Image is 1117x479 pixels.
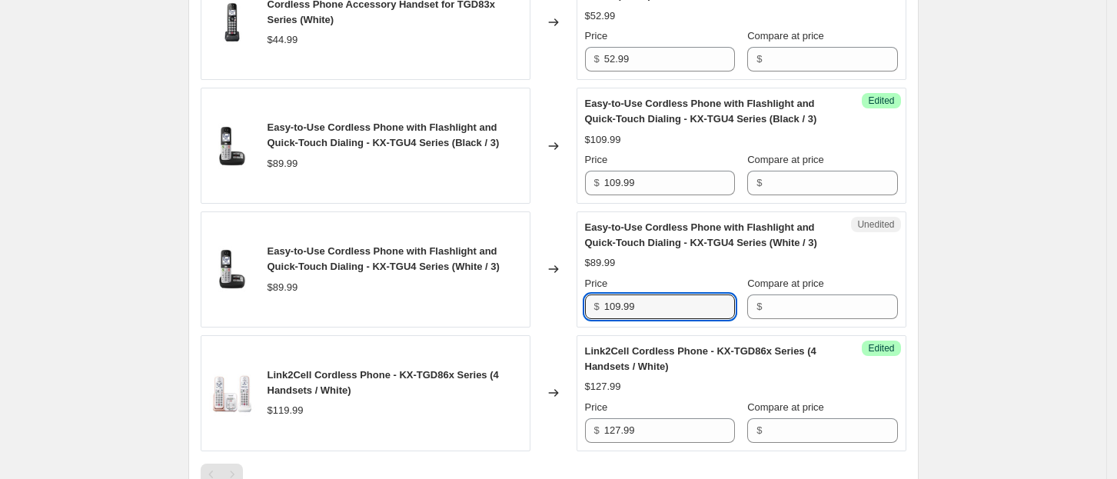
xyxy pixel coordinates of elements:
[585,221,817,248] span: Easy-to-Use Cordless Phone with Flashlight and Quick-Touch Dialing - KX-TGU4 Series (White / 3)
[747,278,824,289] span: Compare at price
[585,154,608,165] span: Price
[594,53,600,65] span: $
[268,403,304,418] div: $119.99
[756,424,762,436] span: $
[747,154,824,165] span: Compare at price
[756,301,762,312] span: $
[747,401,824,413] span: Compare at price
[868,342,894,354] span: Edited
[585,345,816,372] span: Link2Cell Cordless Phone - KX-TGD86x Series (4 Handsets / White)
[268,121,500,148] span: Easy-to-Use Cordless Phone with Flashlight and Quick-Touch Dialing - KX-TGU4 Series (Black / 3)
[209,123,255,169] img: 23-1061_KX-TGU430B_NonTextCarousels_00__Shopify_main__2048x2048_f2c2d615-4a3d-4c3e-98e3-45e7edb51...
[594,424,600,436] span: $
[585,132,621,148] div: $109.99
[209,246,255,292] img: 23-1061_KX-TGU430B_NonTextCarousels_00__Shopify_main__2048x2048_f2c2d615-4a3d-4c3e-98e3-45e7edb51...
[268,245,500,272] span: Easy-to-Use Cordless Phone with Flashlight and Quick-Touch Dialing - KX-TGU4 Series (White / 3)
[268,156,298,171] div: $89.99
[747,30,824,42] span: Compare at price
[585,98,817,125] span: Easy-to-Use Cordless Phone with Flashlight and Quick-Touch Dialing - KX-TGU4 Series (Black / 3)
[756,53,762,65] span: $
[209,370,255,416] img: 23-0091_TEL_shopPana_maincarousel_2048x2048_KX-TGD862G_80x.jpg
[585,8,616,24] div: $52.99
[594,177,600,188] span: $
[585,278,608,289] span: Price
[594,301,600,312] span: $
[268,280,298,295] div: $89.99
[268,32,298,48] div: $44.99
[857,218,894,231] span: Unedited
[585,379,621,394] div: $127.99
[585,255,616,271] div: $89.99
[585,30,608,42] span: Price
[868,95,894,107] span: Edited
[268,369,499,396] span: Link2Cell Cordless Phone - KX-TGD86x Series (4 Handsets / White)
[756,177,762,188] span: $
[585,401,608,413] span: Price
